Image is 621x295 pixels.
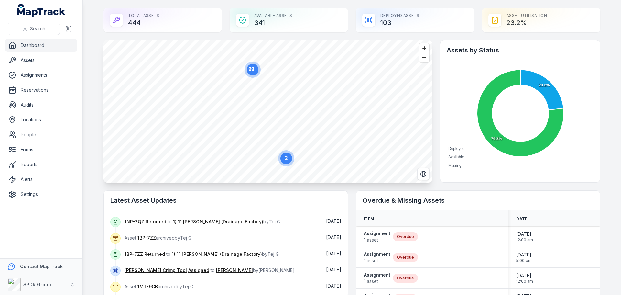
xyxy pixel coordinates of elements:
div: Overdue [393,232,418,241]
button: Zoom out [419,53,429,62]
a: MapTrack [17,4,66,17]
strong: SPDR Group [23,282,51,287]
a: 1MT-9CB [137,283,158,290]
a: 1BP-7ZZ [125,251,143,257]
a: Assignments [5,69,77,82]
span: [DATE] [516,231,533,237]
time: 28/08/2025, 12:16:52 pm [326,218,341,224]
time: 30/05/2025, 12:00:00 am [516,231,533,243]
span: Date [516,216,527,221]
a: Settings [5,188,77,201]
span: [DATE] [326,234,341,240]
span: 12:00 am [516,237,533,243]
span: Deployed [448,146,465,151]
text: 99 [248,66,257,72]
h2: Assets by Status [447,46,594,55]
a: Assets [5,54,77,67]
a: 1) 11 [PERSON_NAME] (Drainage Factory) [172,251,262,257]
a: Assignment1 asset [364,251,390,264]
a: Reports [5,158,77,171]
a: Assigned [188,267,209,274]
div: Overdue [393,274,418,283]
a: Forms [5,143,77,156]
text: 2 [285,155,288,161]
span: [DATE] [326,267,341,272]
span: Available [448,155,464,159]
a: Reservations [5,84,77,96]
time: 28/08/2025, 12:04:38 pm [326,251,341,256]
span: 1 asset [364,278,390,285]
a: Audits [5,98,77,111]
strong: Assignment [364,272,390,278]
span: to by Tej G [125,219,280,224]
a: Assignment1 asset [364,272,390,285]
a: People [5,128,77,141]
span: Search [30,26,45,32]
span: 12:00 am [516,279,533,284]
strong: Assignment [364,251,390,257]
a: Returned [144,251,165,257]
span: Asset archived by Tej G [125,235,191,241]
h2: Latest Asset Updates [110,196,341,205]
time: 26/08/2025, 9:38:33 am [326,267,341,272]
span: 1 asset [364,257,390,264]
time: 28/08/2025, 12:05:04 pm [326,234,341,240]
a: Locations [5,113,77,126]
div: Overdue [393,253,418,262]
a: 1) 11 [PERSON_NAME] (Drainage Factory) [173,219,263,225]
a: 1NP-2QZ [125,219,144,225]
span: to by Tej G [125,251,279,257]
a: [PERSON_NAME] [216,267,253,274]
span: Item [364,216,374,221]
span: [DATE] [326,251,341,256]
span: Asset archived by Tej G [125,284,193,289]
a: Returned [146,219,166,225]
canvas: Map [103,40,432,183]
span: Missing [448,163,462,168]
button: Zoom in [419,43,429,53]
a: Alerts [5,173,77,186]
button: Switch to Satellite View [417,168,430,180]
span: [DATE] [326,283,341,289]
button: Search [8,23,60,35]
span: [DATE] [326,218,341,224]
h2: Overdue & Missing Assets [363,196,594,205]
a: 1BP-7ZZ [137,235,156,241]
a: Dashboard [5,39,77,52]
span: [DATE] [516,252,532,258]
time: 31/07/2025, 12:00:00 am [516,272,533,284]
strong: Contact MapTrack [20,264,63,269]
a: [PERSON_NAME] Crimp Tool [125,267,187,274]
span: to by [PERSON_NAME] [125,267,295,273]
time: 21/08/2025, 5:11:05 pm [326,283,341,289]
time: 25/02/2025, 5:00:00 pm [516,252,532,263]
span: 1 asset [364,237,390,243]
a: Assignment1 asset [364,230,390,243]
tspan: + [255,66,257,70]
span: [DATE] [516,272,533,279]
span: 5:00 pm [516,258,532,263]
strong: Assignment [364,230,390,237]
